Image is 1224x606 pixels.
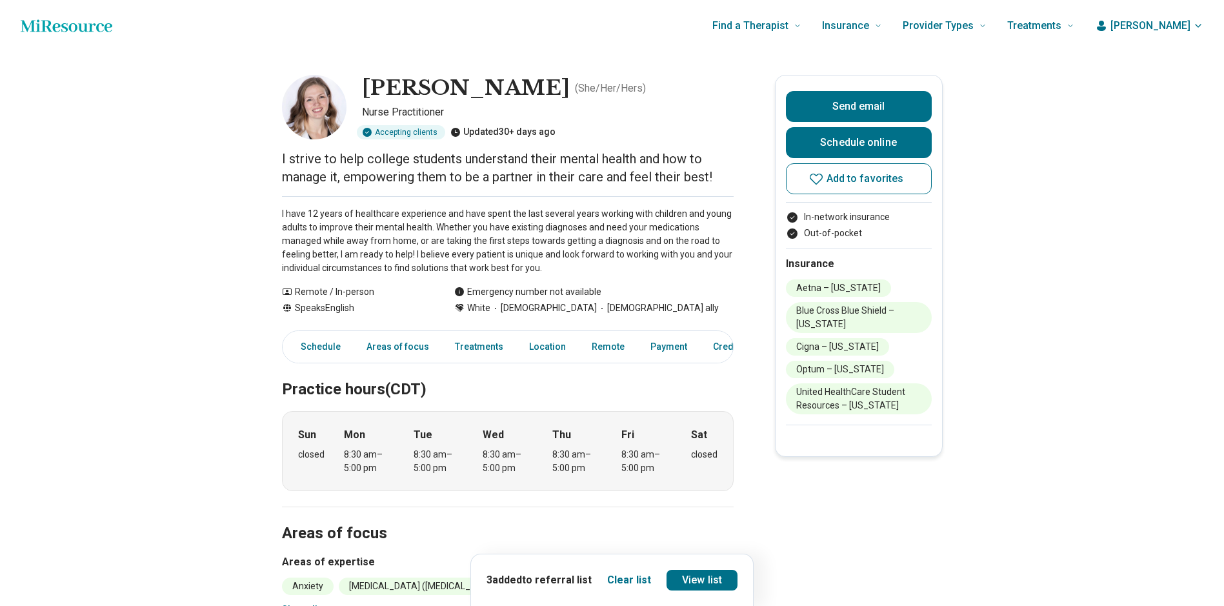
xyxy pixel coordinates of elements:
div: 8:30 am – 5:00 pm [414,448,463,475]
li: United HealthCare Student Resources – [US_STATE] [786,383,932,414]
span: [DEMOGRAPHIC_DATA] ally [597,301,719,315]
h2: Insurance [786,256,932,272]
li: Aetna – [US_STATE] [786,279,891,297]
li: Blue Cross Blue Shield – [US_STATE] [786,302,932,333]
span: Add to favorites [827,174,904,184]
p: 3 added [487,572,592,588]
span: to referral list [522,574,592,586]
li: In-network insurance [786,210,932,224]
a: Remote [584,334,632,360]
span: [PERSON_NAME] [1110,18,1190,34]
p: I have 12 years of healthcare experience and have spent the last several years working with child... [282,207,734,275]
a: Home page [21,13,112,39]
p: I strive to help college students understand their mental health and how to manage it, empowering... [282,150,734,186]
span: Treatments [1007,17,1061,35]
span: Insurance [822,17,869,35]
div: Accepting clients [357,125,445,139]
div: 8:30 am – 5:00 pm [552,448,602,475]
li: Optum – [US_STATE] [786,361,894,378]
a: Location [521,334,574,360]
div: Speaks English [282,301,428,315]
a: Treatments [447,334,511,360]
div: Updated 30+ days ago [450,125,556,139]
span: [DEMOGRAPHIC_DATA] [490,301,597,315]
strong: Fri [621,427,634,443]
div: 8:30 am – 5:00 pm [621,448,671,475]
div: Emergency number not available [454,285,601,299]
li: Out-of-pocket [786,227,932,240]
h1: [PERSON_NAME] [362,75,570,102]
button: Add to favorites [786,163,932,194]
strong: Wed [483,427,504,443]
span: Provider Types [903,17,974,35]
button: Send email [786,91,932,122]
a: Areas of focus [359,334,437,360]
li: Cigna – [US_STATE] [786,338,889,356]
strong: Thu [552,427,571,443]
a: Schedule online [786,127,932,158]
li: Anxiety [282,578,334,595]
ul: Payment options [786,210,932,240]
img: Sarah Schulze, Nurse Practitioner [282,75,346,139]
strong: Mon [344,427,365,443]
div: closed [691,448,717,461]
p: Nurse Practitioner [362,105,734,120]
strong: Tue [414,427,432,443]
a: View list [667,570,737,591]
button: [PERSON_NAME] [1095,18,1203,34]
div: 8:30 am – 5:00 pm [344,448,394,475]
span: White [467,301,490,315]
span: Find a Therapist [712,17,788,35]
div: closed [298,448,325,461]
h2: Areas of focus [282,492,734,545]
a: Payment [643,334,695,360]
div: 8:30 am – 5:00 pm [483,448,532,475]
h2: Practice hours (CDT) [282,348,734,401]
strong: Sat [691,427,707,443]
a: Schedule [285,334,348,360]
div: Remote / In-person [282,285,428,299]
div: When does the program meet? [282,411,734,491]
strong: Sun [298,427,316,443]
button: Clear list [607,572,651,588]
p: ( She/Her/Hers ) [575,81,646,96]
a: Credentials [705,334,770,360]
li: [MEDICAL_DATA] ([MEDICAL_DATA]) [339,578,510,595]
h3: Areas of expertise [282,554,734,570]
